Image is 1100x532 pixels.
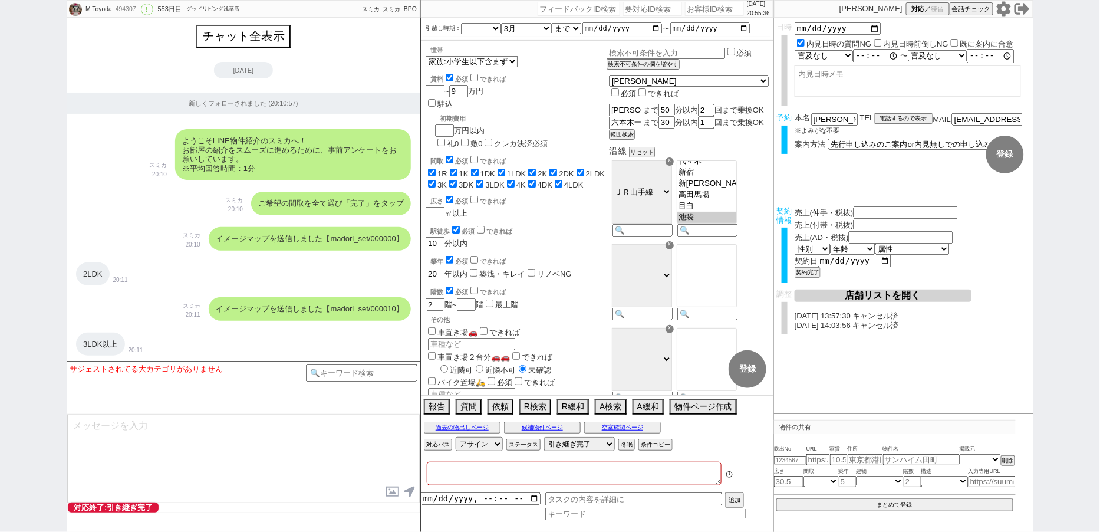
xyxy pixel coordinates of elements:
button: 対応／練習 [906,2,950,15]
input: バイク置場🛵 [428,377,436,385]
p: 20:55:36 [747,9,770,18]
div: イメージマップを送信しました【madori_set/000000】 [209,227,411,251]
span: 予約 [777,113,792,122]
button: 範囲検索 [609,129,635,140]
span: 物件名 [883,445,960,454]
button: ステータス [506,439,541,451]
option: 新[PERSON_NAME] [677,178,736,189]
div: ☓ [666,241,674,249]
p: [DATE] 14:03:56 キャンセル済 [795,321,1030,330]
p: 20:10 [149,170,167,179]
input: できれば [470,287,478,294]
span: MAIL [933,115,951,124]
span: 契約情報 [777,206,792,225]
div: 世帯 [430,46,607,55]
span: 必須 [621,89,636,98]
div: 賃料 [430,72,506,84]
span: TEL [860,113,874,122]
label: 2DK [559,169,574,178]
div: 〜 [795,49,1030,63]
p: スミカ [183,301,200,311]
div: 契約日 [795,255,1030,267]
span: 練習 [931,5,944,14]
div: ☓ [666,325,674,333]
span: 建物 [857,467,904,477]
button: 登録 [986,136,1024,173]
span: 必須 [455,288,468,295]
span: 広さ [774,467,803,477]
label: できれば [468,198,506,205]
label: できれば [636,89,679,98]
input: https://suumo.jp/chintai/jnc_000022489271 [806,454,830,465]
span: URL [806,445,830,454]
label: できれば [512,378,555,387]
input: 🔍 [612,392,673,404]
label: リノベNG [537,270,572,278]
label: 築浅・キレイ [479,270,525,278]
p: その他 [430,316,607,324]
button: 登録 [729,350,766,388]
label: 2LDK [586,169,605,178]
input: フィードバックID検索 [538,2,620,16]
button: A緩和 [633,399,664,415]
p: 20:11 [183,310,200,320]
label: 車置き場🚗 [426,328,477,337]
input: https://suumo.jp/chintai/jnc_000022489271 [969,476,1016,487]
div: 分以内 [426,224,607,249]
span: 回まで乗換OK [714,106,764,114]
label: 〜 [663,25,669,32]
label: 内見日時の質問NG [806,40,872,48]
label: 必須 [737,48,752,57]
span: 対応終了:引き継ぎ完了 [68,503,159,513]
option: 大塚 [677,223,736,234]
input: できれば [470,74,478,81]
div: ㎡以上 [426,194,607,219]
label: 既に案内に合意 [960,40,1014,48]
span: 必須 [462,228,475,235]
div: 万円以内 [435,110,548,149]
input: 🔍 [677,392,737,404]
span: 会話チェック [952,5,991,14]
button: 削除 [1001,455,1015,466]
label: 駐込 [437,100,453,109]
input: 車置き場２台分🚗🚗 [428,352,436,360]
input: できれば [470,256,478,264]
span: 回まで乗換OK [714,118,764,127]
span: スミカ [362,6,380,12]
div: 初期費用 [440,114,548,123]
label: できれば [475,228,512,235]
input: できれば [470,196,478,203]
button: 報告 [424,399,450,415]
div: イメージマップを送信しました【madori_set/000010】 [209,297,411,321]
input: 2 [904,476,921,487]
div: グッドリビング浅草店 [186,5,239,14]
div: まで 分以内 [609,104,769,116]
button: 追加 [725,492,744,508]
input: できれば [512,352,520,360]
img: 0hWf7mkIhYCEkaFCCI_Od2NmpECyM5ZVFbMyZPKCccVHpwd08eZHoQL31HUnAndB9KNHZPLSpEXn4WB38vBEL0fR0kVn4jIEk... [69,3,82,16]
input: 🔍 [612,224,673,237]
input: 東京都港区海岸３ [848,454,883,465]
input: 🔍 [612,308,673,320]
input: 車種など [428,338,515,350]
button: 依頼 [488,399,513,415]
p: スミカ [225,196,243,205]
input: 🔍 [677,308,737,320]
label: 1LDK [507,169,526,178]
label: 1K [459,169,469,178]
button: R検索 [519,399,551,415]
input: 🔍 [677,224,737,237]
input: お客様ID検索 [685,2,744,16]
label: 3DK [459,180,473,189]
label: できれば [468,288,506,295]
span: 案内方法 [795,140,825,149]
p: スミカ [183,231,200,240]
div: 新しくフォローされました (20:10:57) [67,93,420,114]
button: A検索 [595,399,626,415]
label: 敷0 [470,139,482,148]
button: 過去の物出しページ [424,422,500,434]
button: リセット [629,147,655,157]
label: 1DK [480,169,495,178]
div: サジェストされてる大カテゴリがありません [70,364,306,374]
div: 駅徒歩 [430,224,607,236]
